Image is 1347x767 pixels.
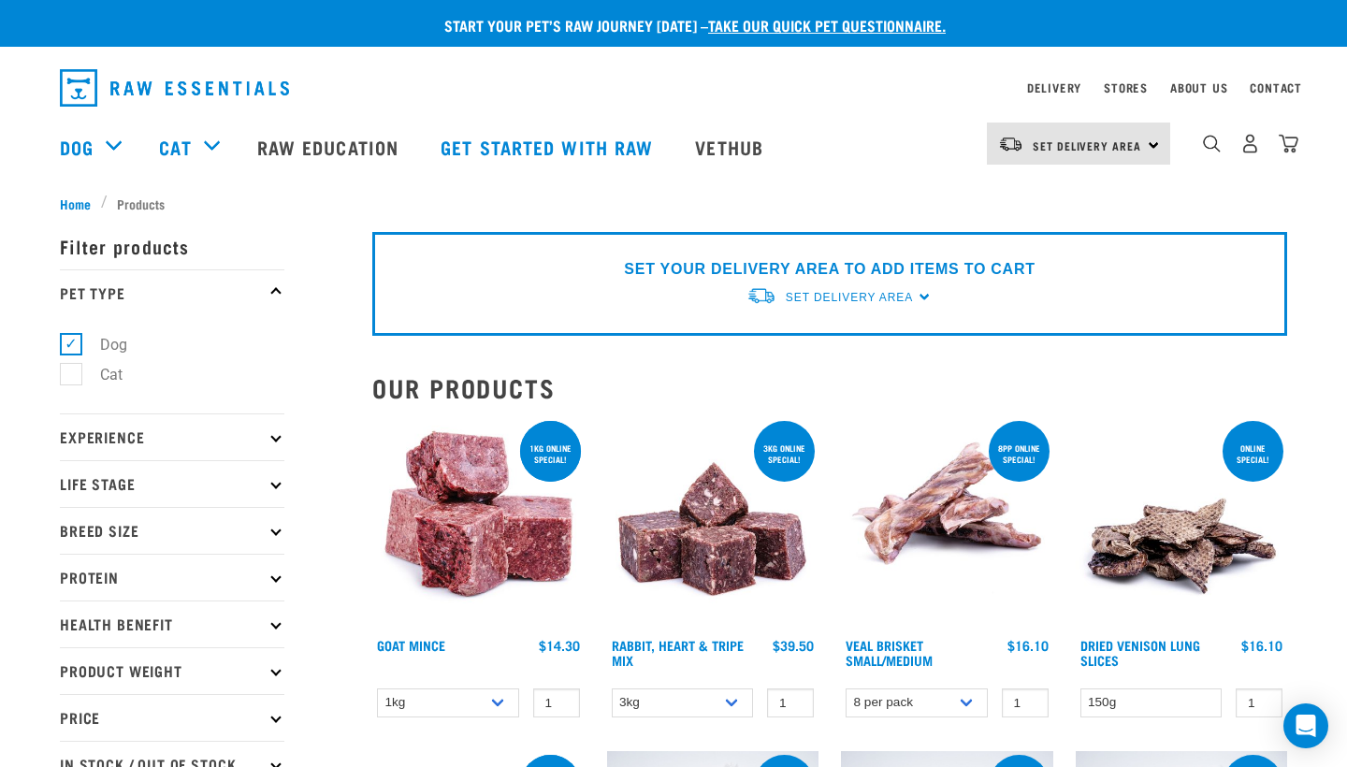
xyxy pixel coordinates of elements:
a: Rabbit, Heart & Tripe Mix [612,642,744,663]
a: Home [60,194,101,213]
a: About Us [1170,84,1227,91]
img: home-icon@2x.png [1279,134,1298,153]
p: Health Benefit [60,601,284,647]
span: Set Delivery Area [1033,142,1141,149]
a: Vethub [676,109,787,184]
input: 1 [1236,688,1282,717]
p: Product Weight [60,647,284,694]
input: 1 [1002,688,1049,717]
div: $16.10 [1241,638,1282,653]
p: Experience [60,413,284,460]
span: Home [60,194,91,213]
label: Dog [70,333,135,356]
div: $14.30 [539,638,580,653]
span: Set Delivery Area [786,291,913,304]
p: Pet Type [60,269,284,316]
a: take our quick pet questionnaire. [708,21,946,29]
a: Get started with Raw [422,109,676,184]
div: 3kg online special! [754,434,815,473]
div: ONLINE SPECIAL! [1223,434,1283,473]
p: SET YOUR DELIVERY AREA TO ADD ITEMS TO CART [624,258,1035,281]
div: $16.10 [1007,638,1049,653]
a: Goat Mince [377,642,445,648]
img: user.png [1240,134,1260,153]
a: Cat [159,133,191,161]
input: 1 [767,688,814,717]
a: Dried Venison Lung Slices [1080,642,1200,663]
label: Cat [70,363,130,386]
p: Protein [60,554,284,601]
p: Life Stage [60,460,284,507]
nav: breadcrumbs [60,194,1287,213]
img: van-moving.png [998,136,1023,152]
input: 1 [533,688,580,717]
img: 1207 Veal Brisket 4pp 01 [841,417,1053,630]
a: Contact [1250,84,1302,91]
a: Veal Brisket Small/Medium [846,642,933,663]
a: Delivery [1027,84,1081,91]
a: Stores [1104,84,1148,91]
a: Dog [60,133,94,161]
div: 1kg online special! [520,434,581,473]
h2: Our Products [372,373,1287,402]
img: Raw Essentials Logo [60,69,289,107]
a: Raw Education [239,109,422,184]
nav: dropdown navigation [45,62,1302,114]
div: 8pp online special! [989,434,1050,473]
div: $39.50 [773,638,814,653]
img: van-moving.png [746,286,776,306]
img: 1304 Venison Lung Slices 01 [1076,417,1288,630]
p: Price [60,694,284,741]
p: Breed Size [60,507,284,554]
img: 1077 Wild Goat Mince 01 [372,417,585,630]
p: Filter products [60,223,284,269]
img: 1175 Rabbit Heart Tripe Mix 01 [607,417,819,630]
div: Open Intercom Messenger [1283,703,1328,748]
img: home-icon-1@2x.png [1203,135,1221,152]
